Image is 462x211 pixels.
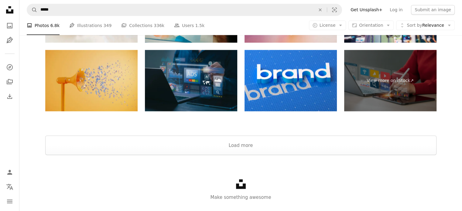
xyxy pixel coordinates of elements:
span: Sort by [407,23,422,28]
a: Collections [4,76,16,88]
a: Download History [4,90,16,102]
button: Clear [313,4,327,15]
button: Search Unsplash [27,4,37,15]
a: Get Unsplash+ [347,5,386,15]
form: Find visuals sitewide [27,4,342,16]
span: 349 [104,22,112,29]
span: 336k [154,22,164,29]
a: Collections 336k [121,16,164,35]
p: Make something awesome [19,193,462,201]
a: View more on iStock↗ [344,50,436,111]
button: Orientation [348,21,394,30]
button: Submit an image [411,5,455,15]
a: Illustrations [4,34,16,46]
a: Users 1.5k [174,16,204,35]
button: Sort byRelevance [396,21,455,30]
button: Menu [4,195,16,207]
span: 1.5k [195,22,204,29]
a: Log in / Sign up [4,166,16,178]
img: Creating a Brand with 3D Text Rising from a Draft Design: Developing Brand Identity and Building ... [245,50,337,111]
button: Visual search [327,4,342,15]
img: Digital marketing commerce online sale concept, Businessman using laptop with Ads dashboard digit... [145,50,237,111]
a: Explore [4,61,16,73]
span: Relevance [407,22,444,29]
span: Orientation [359,23,383,28]
button: Load more [45,135,436,155]
a: Home — Unsplash [4,4,16,17]
a: Photos [4,19,16,32]
a: Illustrations 349 [69,16,111,35]
button: License [309,21,346,30]
img: Letters flying from megaphone [45,50,138,111]
a: Log in [386,5,406,15]
button: Language [4,181,16,193]
span: License [320,23,336,28]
